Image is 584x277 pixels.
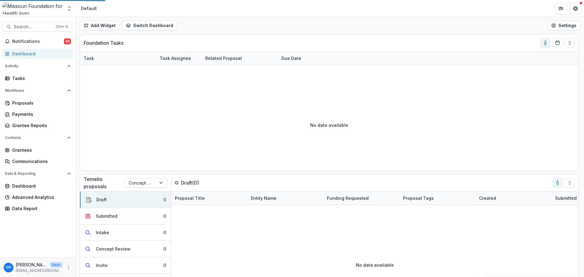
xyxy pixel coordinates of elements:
[278,52,323,65] div: Due Date
[475,195,500,201] div: Created
[50,262,62,268] p: User
[6,265,11,269] div: Grace Kyung
[2,98,73,108] a: Proposals
[475,192,551,205] div: Created
[5,64,65,68] span: Activity
[81,5,97,12] div: Default
[96,262,108,268] div: Invite
[5,88,65,93] span: Workflows
[171,192,247,205] div: Proposal Title
[202,52,278,65] div: Related Proposal
[555,2,567,15] button: Partners
[12,147,68,153] div: Grantees
[323,192,399,205] div: Funding Requested
[80,52,156,65] div: Task
[2,133,73,143] button: Open Contacts
[569,2,582,15] button: Get Help
[547,21,580,30] button: Settings
[163,196,166,203] div: 0
[12,75,68,81] div: Tasks
[202,55,245,61] div: Related Proposal
[163,262,166,268] div: 0
[96,229,109,236] div: Intake
[65,2,74,15] button: Open entity switcher
[2,192,73,202] a: Advanced Analytics
[12,122,68,129] div: Grantee Reports
[80,208,171,224] button: Submitted0
[156,52,202,65] div: Task Assignee
[12,194,68,200] div: Advanced Analytics
[163,229,166,236] div: 0
[2,156,73,166] a: Communications
[96,246,130,252] div: Concept Review
[54,23,69,30] div: Ctrl + K
[2,203,73,213] a: Data Report
[96,196,107,203] div: Draft
[278,55,305,61] div: Due Date
[16,268,62,273] p: [EMAIL_ADDRESS][DOMAIN_NAME]
[565,178,575,188] button: Drag
[2,120,73,130] a: Grantee Reports
[323,195,372,201] div: Funding Requested
[2,2,63,15] img: Missouri Foundation for Health logo
[247,192,323,205] div: Entity Name
[2,73,73,83] a: Tasks
[2,61,73,71] button: Open Activity
[2,109,73,119] a: Payments
[399,195,437,201] div: Proposal Tags
[78,4,99,13] nav: breadcrumb
[12,100,68,106] div: Proposals
[122,21,177,30] button: Switch Dashboard
[5,136,65,140] span: Contacts
[80,192,171,208] button: Draft0
[65,264,72,271] button: More
[2,49,73,59] a: Dashboard
[156,55,195,61] div: Task Assignee
[84,175,124,190] p: Temelio proposals
[541,38,550,48] button: toggle-assigned-to-me
[163,213,166,219] div: 0
[12,50,68,57] div: Dashboard
[356,262,394,268] p: No data available
[2,169,73,178] button: Open Data & Reporting
[12,183,68,189] div: Dashboard
[14,24,52,29] span: Search...
[399,192,475,205] div: Proposal Tags
[247,195,280,201] div: Entity Name
[64,38,71,44] span: 45
[80,241,171,257] button: Concept Review0
[16,261,47,268] p: [PERSON_NAME]
[80,224,171,241] button: Intake0
[565,38,575,48] button: Drag
[12,111,68,117] div: Payments
[2,86,73,95] button: Open Workflows
[96,213,117,219] div: Submitted
[5,171,65,176] span: Data & Reporting
[163,246,166,252] div: 0
[553,178,562,188] button: toggle-assigned-to-me
[80,55,98,61] div: Task
[80,257,171,274] button: Invite0
[12,39,64,44] span: Notifications
[84,39,123,47] p: Foundation Tasks
[2,181,73,191] a: Dashboard
[80,21,120,30] button: Add Widget
[2,36,73,46] button: Notifications45
[553,38,562,48] button: Calendar
[12,158,68,164] div: Communications
[12,205,68,212] div: Data Report
[2,145,73,155] a: Grantees
[171,195,208,201] div: Proposal Title
[310,122,348,128] p: No data available
[181,179,227,186] p: Draft ( 0 )
[2,22,73,32] button: Search...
